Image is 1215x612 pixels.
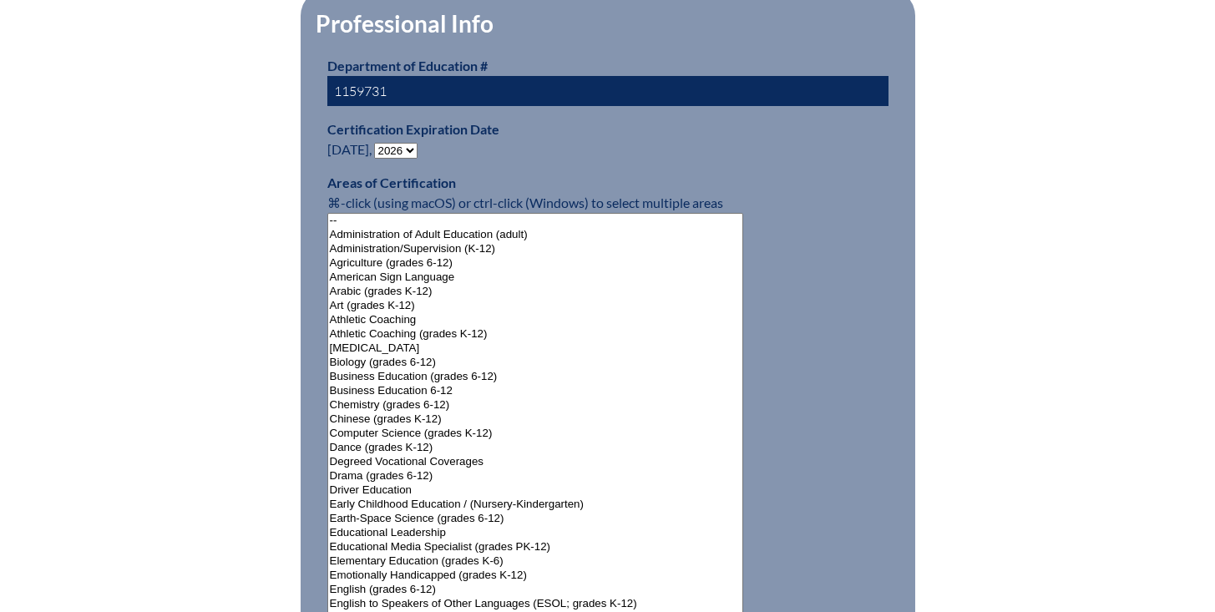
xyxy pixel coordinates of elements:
[328,299,743,313] option: Art (grades K-12)
[328,483,743,498] option: Driver Education
[328,242,743,256] option: Administration/Supervision (K-12)
[328,427,743,441] option: Computer Science (grades K-12)
[328,271,743,285] option: American Sign Language
[328,569,743,583] option: Emotionally Handicapped (grades K-12)
[327,58,488,73] label: Department of Education #
[328,512,743,526] option: Earth-Space Science (grades 6-12)
[327,174,456,190] label: Areas of Certification
[328,526,743,540] option: Educational Leadership
[328,469,743,483] option: Drama (grades 6-12)
[328,498,743,512] option: Early Childhood Education / (Nursery-Kindergarten)
[328,341,743,356] option: [MEDICAL_DATA]
[327,141,372,157] span: [DATE],
[328,256,743,271] option: Agriculture (grades 6-12)
[328,583,743,597] option: English (grades 6-12)
[328,441,743,455] option: Dance (grades K-12)
[328,412,743,427] option: Chinese (grades K-12)
[328,398,743,412] option: Chemistry (grades 6-12)
[328,384,743,398] option: Business Education 6-12
[314,9,495,38] legend: Professional Info
[328,540,743,554] option: Educational Media Specialist (grades PK-12)
[327,121,499,137] label: Certification Expiration Date
[328,327,743,341] option: Athletic Coaching (grades K-12)
[328,285,743,299] option: Arabic (grades K-12)
[328,554,743,569] option: Elementary Education (grades K-6)
[328,313,743,327] option: Athletic Coaching
[328,455,743,469] option: Degreed Vocational Coverages
[328,356,743,370] option: Biology (grades 6-12)
[328,228,743,242] option: Administration of Adult Education (adult)
[328,214,743,228] option: --
[328,597,743,611] option: English to Speakers of Other Languages (ESOL; grades K-12)
[328,370,743,384] option: Business Education (grades 6-12)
